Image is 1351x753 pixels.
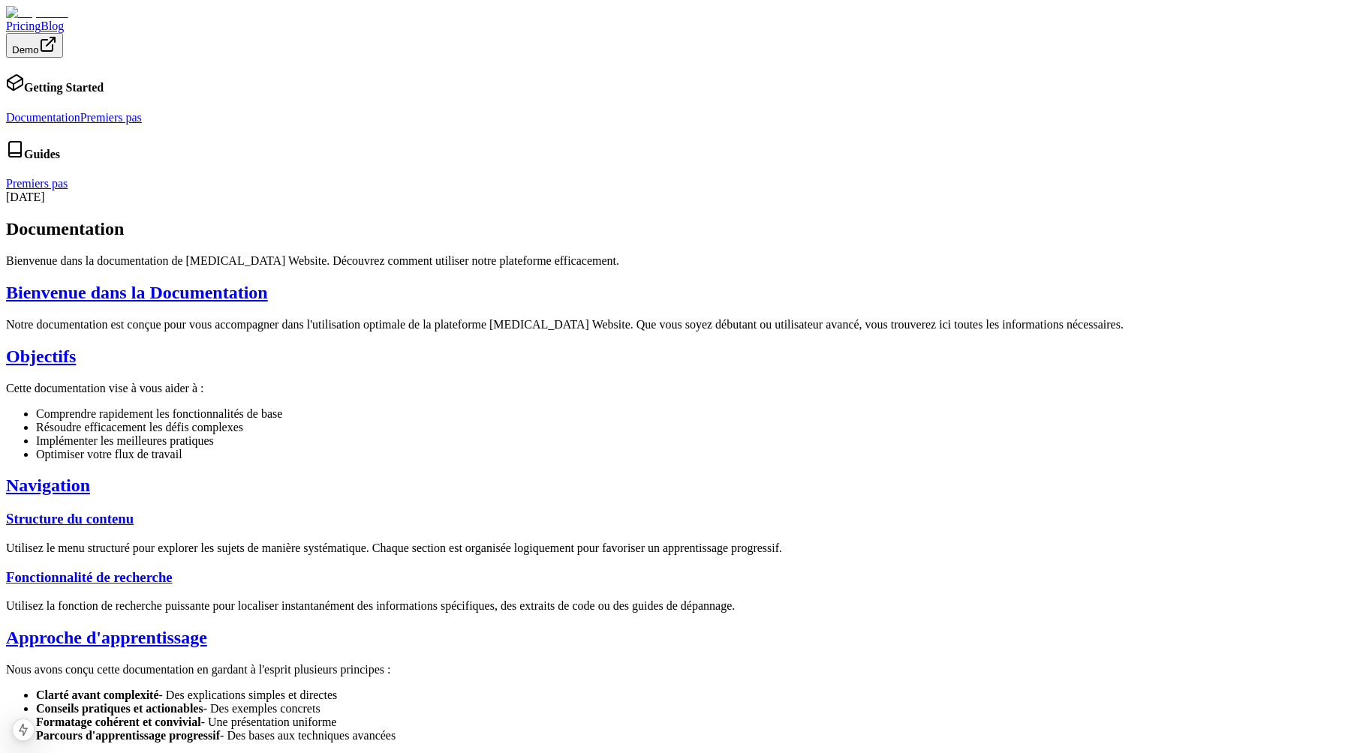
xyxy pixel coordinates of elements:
[6,569,173,585] a: Fonctionnalité de recherche
[6,6,1345,19] a: Dopamine
[36,702,203,715] strong: Conseils pratiques et actionables
[36,407,1345,421] li: Comprendre rapidement les fonctionnalités de base
[36,688,1345,702] li: - Des explications simples et directes
[36,729,220,742] strong: Parcours d'apprentissage progressif
[6,663,1345,676] p: Nous avons conçu cette documentation en gardant à l'esprit plusieurs principes :
[80,111,142,124] a: Premiers pas
[6,177,68,190] a: Premiers pas
[6,541,1345,555] p: Utilisez le menu structuré pour explorer les sujets de manière systématique. Chaque section est o...
[36,421,1345,434] li: Résoudre efficacement les défis complexes
[6,19,41,32] a: Pricing
[36,702,1345,715] li: - Des exemples concrets
[6,283,268,302] a: Bienvenue dans la Documentation
[36,434,1345,448] li: Implémenter les meilleures pratiques
[6,599,1345,613] p: Utilisez la fonction de recherche puissante pour localiser instantanément des informations spécif...
[41,19,64,32] a: Blog
[6,73,1345,94] h4: Getting Started
[6,382,1345,395] p: Cette documentation vise à vous aider à :
[6,346,76,366] a: Objectifs
[36,448,1345,461] li: Optimiser votre flux de travail
[6,190,45,203] time: [DATE]
[6,140,1345,161] h4: Guides
[6,475,90,495] a: Navigation
[6,43,63,55] a: Demo
[36,715,1345,729] li: - Une présentation uniforme
[6,111,80,124] a: Documentation
[36,729,1345,742] li: - Des bases aux techniques avancées
[6,511,134,526] a: Structure du contenu
[6,33,63,58] button: Demo
[36,688,159,701] strong: Clarté avant complexité
[6,318,1345,331] p: Notre documentation est conçue pour vous accompagner dans l'utilisation optimale de la plateforme...
[6,628,207,647] a: Approche d'apprentissage
[6,254,1345,268] p: Bienvenue dans la documentation de [MEDICAL_DATA] Website. Découvrez comment utiliser notre plate...
[6,219,1345,239] h1: Documentation
[6,6,68,19] img: Dopamine
[36,715,201,728] strong: Formatage cohérent et convivial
